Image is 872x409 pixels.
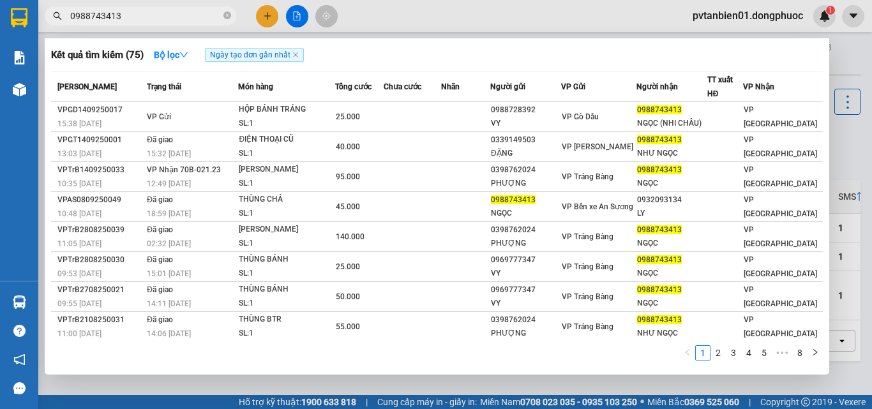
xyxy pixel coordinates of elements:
[239,313,335,327] div: THÙNG BTR
[147,209,191,218] span: 18:59 [DATE]
[57,209,101,218] span: 10:48 [DATE]
[239,253,335,267] div: THÙNG BÁNH
[147,269,191,278] span: 15:01 [DATE]
[491,283,560,297] div: 0969777347
[808,345,823,361] li: Next Page
[57,103,143,117] div: VPGD1409250017
[147,299,191,308] span: 14:11 [DATE]
[336,112,360,121] span: 25.000
[384,82,421,91] span: Chưa cước
[744,255,817,278] span: VP [GEOGRAPHIC_DATA]
[491,327,560,340] div: PHƯỢNG
[239,207,335,221] div: SL: 1
[684,348,691,356] span: left
[491,117,560,130] div: VY
[147,315,173,324] span: Đã giao
[637,147,707,160] div: NHƯ NGỌC
[57,299,101,308] span: 09:55 [DATE]
[336,202,360,211] span: 45.000
[757,346,771,360] a: 5
[562,322,613,331] span: VP Trảng Bàng
[741,345,756,361] li: 4
[562,202,633,211] span: VP Bến xe An Sương
[223,10,231,22] span: close-circle
[695,345,710,361] li: 1
[491,207,560,220] div: NGỌC
[147,285,173,294] span: Đã giao
[637,135,682,144] span: 0988743413
[808,345,823,361] button: right
[696,346,710,360] a: 1
[13,295,26,309] img: warehouse-icon
[811,348,819,356] span: right
[336,322,360,331] span: 55.000
[57,193,143,207] div: VPAS0809250049
[637,207,707,220] div: LY
[792,345,808,361] li: 8
[491,313,560,327] div: 0398762024
[637,237,707,250] div: NGỌC
[147,195,173,204] span: Đã giao
[491,147,560,160] div: ĐẶNG
[147,149,191,158] span: 15:32 [DATE]
[179,50,188,59] span: down
[154,50,188,60] strong: Bộ lọc
[772,345,792,361] li: Next 5 Pages
[147,82,181,91] span: Trạng thái
[57,149,101,158] span: 13:03 [DATE]
[491,133,560,147] div: 0339149503
[637,165,682,174] span: 0988743413
[147,112,171,121] span: VP Gửi
[562,292,613,301] span: VP Trảng Bàng
[144,45,199,65] button: Bộ lọcdown
[147,225,173,234] span: Đã giao
[637,177,707,190] div: NGỌC
[491,223,560,237] div: 0398762024
[744,285,817,308] span: VP [GEOGRAPHIC_DATA]
[491,177,560,190] div: PHƯỢNG
[57,179,101,188] span: 10:35 [DATE]
[491,267,560,280] div: VY
[637,315,682,324] span: 0988743413
[336,232,365,241] span: 140.000
[57,239,101,248] span: 11:05 [DATE]
[239,177,335,191] div: SL: 1
[637,327,707,340] div: NHƯ NGỌC
[441,82,460,91] span: Nhãn
[147,135,173,144] span: Đã giao
[637,255,682,264] span: 0988743413
[239,237,335,251] div: SL: 1
[336,142,360,151] span: 40.000
[239,103,335,117] div: HỘP BÁNH TRÁNG
[710,345,726,361] li: 2
[239,327,335,341] div: SL: 1
[562,112,599,121] span: VP Gò Dầu
[562,262,613,271] span: VP Trảng Bàng
[562,142,633,151] span: VP [PERSON_NAME]
[147,329,191,338] span: 14:06 [DATE]
[239,193,335,207] div: THÙNG CHẢ
[726,345,741,361] li: 3
[238,82,273,91] span: Món hàng
[491,163,560,177] div: 0398762024
[680,345,695,361] button: left
[637,225,682,234] span: 0988743413
[744,105,817,128] span: VP [GEOGRAPHIC_DATA]
[637,193,707,207] div: 0932093134
[57,269,101,278] span: 09:53 [DATE]
[57,283,143,297] div: VPTrB2708250021
[57,329,101,338] span: 11:00 [DATE]
[336,262,360,271] span: 25.000
[637,117,707,130] div: NGỌC (NHI CHÂU)
[637,105,682,114] span: 0988743413
[13,382,26,394] span: message
[335,82,372,91] span: Tổng cước
[744,135,817,158] span: VP [GEOGRAPHIC_DATA]
[147,239,191,248] span: 02:32 [DATE]
[13,51,26,64] img: solution-icon
[239,147,335,161] div: SL: 1
[637,297,707,310] div: NGỌC
[70,9,221,23] input: Tìm tên, số ĐT hoặc mã đơn
[239,117,335,131] div: SL: 1
[292,52,299,58] span: close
